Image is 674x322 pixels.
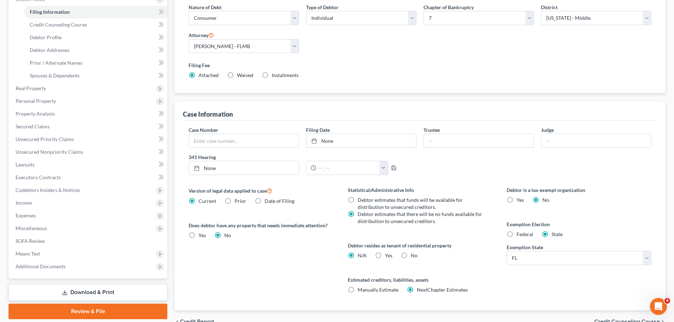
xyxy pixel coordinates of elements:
[183,110,233,118] div: Case Information
[16,162,35,168] span: Lawsuits
[507,186,651,194] label: Debtor is a tax exempt organization
[10,171,167,184] a: Executory Contracts
[189,62,651,69] label: Filing Fee
[198,232,206,238] span: Yes
[650,298,667,315] iframe: Intercom live chat
[198,72,219,78] span: Attached
[358,287,398,293] span: Manually Estimate
[16,187,80,193] span: Codebtors Insiders & Notices
[16,136,74,142] span: Unsecured Priority Claims
[24,31,167,44] a: Debtor Profile
[507,244,543,251] label: Exemption State
[424,134,534,147] input: --
[424,126,440,134] label: Trustee
[417,287,468,293] span: NextChapter Estimates
[272,72,299,78] span: Installments
[348,186,492,194] label: Statistical/Administrative Info
[306,4,339,11] label: Type of Debtor
[30,60,82,66] span: Prior / Alternate Names
[664,298,670,304] span: 4
[541,126,554,134] label: Judge
[541,134,651,147] input: --
[30,47,69,53] span: Debtor Addresses
[517,197,524,203] span: Yes
[16,149,83,155] span: Unsecured Nonpriority Claims
[235,198,246,204] span: Prior
[30,72,80,78] span: Spouses & Dependents
[24,69,167,82] a: Spouses & Dependents
[265,198,294,204] span: Date of Filing
[10,235,167,247] a: SOFA Review
[189,186,333,195] label: Version of legal data applied to case
[16,212,36,218] span: Expenses
[358,211,482,224] span: Debtor estimates that there will be no funds available for distribution to unsecured creditors.
[507,221,651,228] label: Exemption Election
[237,72,253,78] span: Waived
[30,9,70,15] span: Filing Information
[16,123,50,129] span: Secured Claims
[316,161,380,175] input: -- : --
[517,231,533,237] span: Federal
[30,34,62,40] span: Debtor Profile
[424,4,474,11] label: Chapter of Bankruptcy
[16,238,45,244] span: SOFA Review
[189,4,221,11] label: Nature of Debt
[16,174,61,180] span: Executory Contracts
[16,200,32,206] span: Income
[10,146,167,158] a: Unsecured Nonpriority Claims
[189,31,214,39] label: Attorney
[189,161,299,175] a: None
[358,197,463,210] span: Debtor estimates that funds will be available for distribution to unsecured creditors.
[358,252,367,258] span: N/A
[8,284,167,301] a: Download & Print
[189,134,299,147] input: Enter case number...
[411,252,417,258] span: No
[306,126,330,134] label: Filing Date
[185,153,420,161] label: 341 Hearing
[541,4,558,11] label: District
[10,107,167,120] a: Property Analysis
[16,251,40,257] span: Means Test
[24,6,167,18] a: Filing Information
[16,85,46,91] span: Real Property
[189,222,333,229] label: Does debtor have any property that needs immediate attention?
[24,44,167,57] a: Debtor Addresses
[24,57,167,69] a: Prior / Alternate Names
[189,126,218,134] label: Case Number
[224,232,231,238] span: No
[348,276,492,283] label: Estimated creditors, liabilities, assets
[16,98,56,104] span: Personal Property
[10,120,167,133] a: Secured Claims
[306,134,416,147] a: None
[8,304,167,319] a: Review & File
[16,111,55,117] span: Property Analysis
[542,197,549,203] span: No
[348,242,492,249] label: Debtor resides as tenant of residential property
[16,263,65,269] span: Additional Documents
[30,22,87,28] span: Credit Counseling Course
[24,18,167,31] a: Credit Counseling Course
[10,133,167,146] a: Unsecured Priority Claims
[16,225,47,231] span: Miscellaneous
[385,252,392,258] span: Yes
[552,231,563,237] span: State
[10,158,167,171] a: Lawsuits
[198,198,216,204] span: Current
